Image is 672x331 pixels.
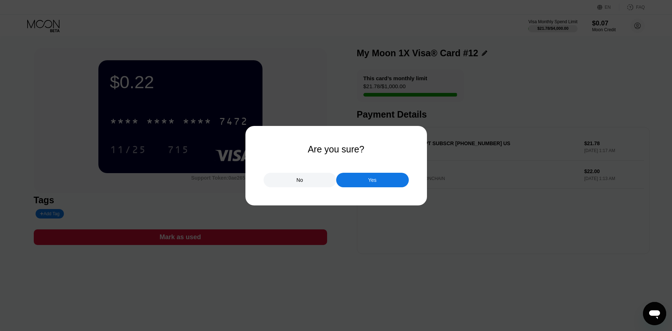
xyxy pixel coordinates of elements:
[264,173,336,187] div: No
[336,173,409,187] div: Yes
[643,302,666,325] iframe: Button to launch messaging window
[297,177,303,183] div: No
[308,144,364,155] div: Are you sure?
[368,177,376,183] div: Yes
